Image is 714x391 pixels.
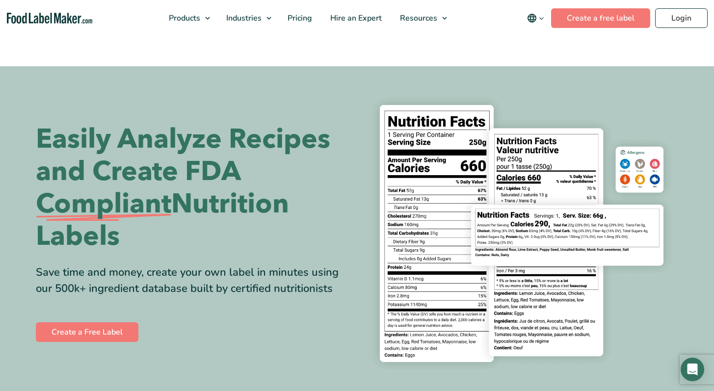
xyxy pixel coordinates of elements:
[36,322,138,342] a: Create a Free Label
[36,264,350,297] div: Save time and money, create your own label in minutes using our 500k+ ingredient database built b...
[36,188,171,220] span: Compliant
[166,13,201,24] span: Products
[681,358,704,381] div: Open Intercom Messenger
[551,8,650,28] a: Create a free label
[397,13,438,24] span: Resources
[285,13,313,24] span: Pricing
[327,13,383,24] span: Hire an Expert
[36,123,350,253] h1: Easily Analyze Recipes and Create FDA Nutrition Labels
[655,8,708,28] a: Login
[223,13,263,24] span: Industries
